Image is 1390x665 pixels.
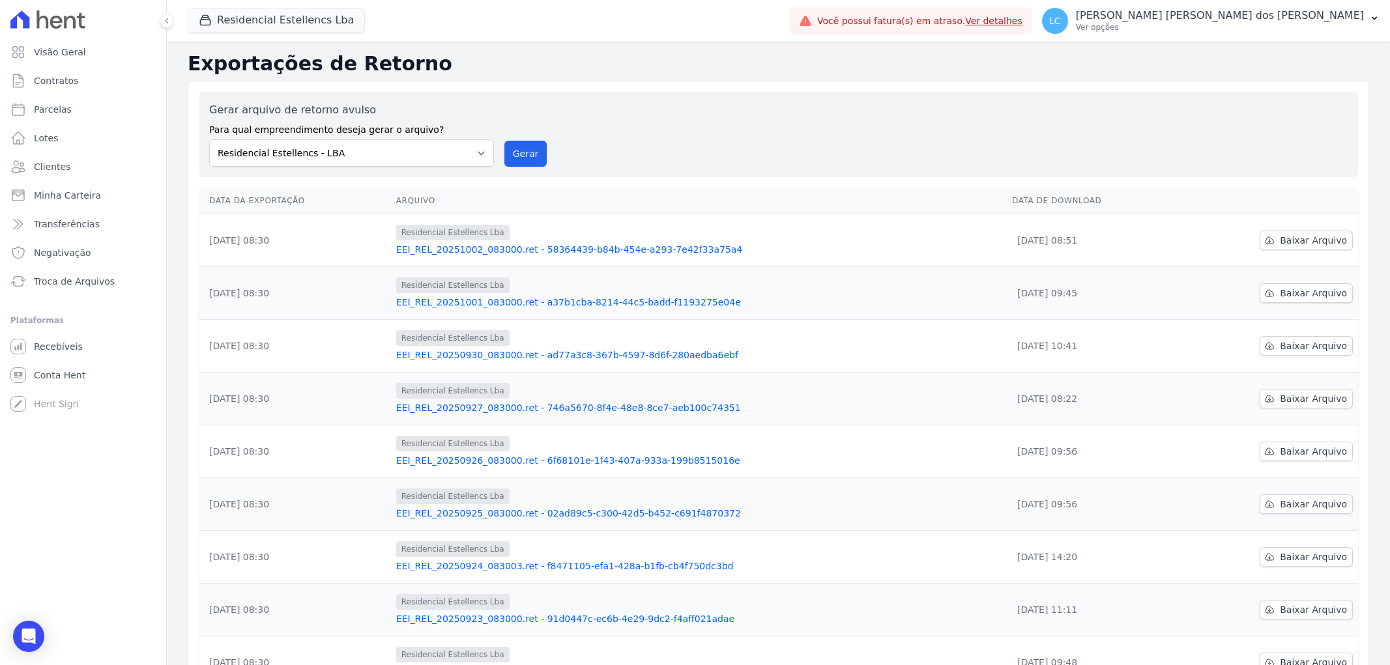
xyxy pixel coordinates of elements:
a: EEI_REL_20250923_083000.ret - 91d0447c-ec6b-4e29-9dc2-f4aff021adae [396,612,1002,625]
a: EEI_REL_20250925_083000.ret - 02ad89c5-c300-42d5-b452-c691f4870372 [396,507,1002,520]
span: Baixar Arquivo [1280,339,1347,352]
a: Recebíveis [5,333,161,360]
a: EEI_REL_20250926_083000.ret - 6f68101e-1f43-407a-933a-199b8515016e [396,454,1002,467]
a: Baixar Arquivo [1260,336,1353,356]
span: Residencial Estellencs Lba [396,594,510,610]
label: Gerar arquivo de retorno avulso [209,102,494,118]
a: Baixar Arquivo [1260,600,1353,619]
span: Residencial Estellencs Lba [396,330,510,346]
label: Para qual empreendimento deseja gerar o arquivo? [209,118,494,137]
span: LC [1049,16,1061,25]
span: Residencial Estellencs Lba [396,383,510,399]
td: [DATE] 08:30 [199,425,391,478]
span: Recebíveis [34,340,83,353]
span: Baixar Arquivo [1280,550,1347,563]
a: Lotes [5,125,161,151]
div: Open Intercom Messenger [13,621,44,652]
a: Contratos [5,68,161,94]
span: Negativação [34,246,91,259]
td: [DATE] 09:45 [1007,267,1180,320]
span: Residencial Estellencs Lba [396,541,510,557]
th: Arquivo [391,188,1007,214]
span: Visão Geral [34,46,86,59]
a: Baixar Arquivo [1260,389,1353,408]
span: Clientes [34,160,70,173]
td: [DATE] 08:30 [199,320,391,373]
td: [DATE] 08:30 [199,531,391,584]
a: Ver detalhes [965,16,1022,26]
span: Baixar Arquivo [1280,392,1347,405]
a: Baixar Arquivo [1260,283,1353,303]
td: [DATE] 09:56 [1007,478,1180,531]
td: [DATE] 08:30 [199,478,391,531]
span: Conta Hent [34,369,85,382]
td: [DATE] 10:41 [1007,320,1180,373]
button: Gerar [504,141,547,167]
a: Negativação [5,240,161,266]
span: Contratos [34,74,78,87]
a: Baixar Arquivo [1260,494,1353,514]
span: Transferências [34,218,100,231]
span: Parcelas [34,103,72,116]
a: Baixar Arquivo [1260,442,1353,461]
span: Residencial Estellencs Lba [396,436,510,451]
span: Minha Carteira [34,189,101,202]
a: Baixar Arquivo [1260,231,1353,250]
a: EEI_REL_20250924_083003.ret - f8471105-efa1-428a-b1fb-cb4f750dc3bd [396,559,1002,573]
span: Lotes [34,132,59,145]
a: Minha Carteira [5,182,161,208]
a: Clientes [5,154,161,180]
a: EEI_REL_20250930_083000.ret - ad77a3c8-367b-4597-8d6f-280aedba6ebf [396,348,1002,361]
span: Troca de Arquivos [34,275,115,288]
button: Residencial Estellencs Lba [188,8,365,33]
span: Baixar Arquivo [1280,603,1347,616]
span: Você possui fatura(s) em atraso. [817,14,1022,28]
td: [DATE] 08:30 [199,214,391,267]
span: Baixar Arquivo [1280,234,1347,247]
td: [DATE] 08:22 [1007,373,1180,425]
p: Ver opções [1076,22,1364,33]
td: [DATE] 11:11 [1007,584,1180,636]
span: Residencial Estellencs Lba [396,488,510,504]
span: Residencial Estellencs Lba [396,225,510,240]
th: Data de Download [1007,188,1180,214]
a: EEI_REL_20250927_083000.ret - 746a5670-8f4e-48e8-8ce7-aeb100c74351 [396,401,1002,414]
span: Residencial Estellencs Lba [396,647,510,662]
a: Transferências [5,211,161,237]
a: EEI_REL_20251002_083000.ret - 58364439-b84b-454e-a293-7e42f33a75a4 [396,243,1002,256]
a: Conta Hent [5,362,161,388]
button: LC [PERSON_NAME] [PERSON_NAME] dos [PERSON_NAME] Ver opções [1032,3,1390,39]
td: [DATE] 14:20 [1007,531,1180,584]
a: Baixar Arquivo [1260,547,1353,567]
a: Parcelas [5,96,161,122]
td: [DATE] 09:56 [1007,425,1180,478]
h2: Exportações de Retorno [188,52,1369,76]
a: Troca de Arquivos [5,268,161,294]
a: EEI_REL_20251001_083000.ret - a37b1cba-8214-44c5-badd-f1193275e04e [396,296,1002,309]
a: Visão Geral [5,39,161,65]
td: [DATE] 08:51 [1007,214,1180,267]
td: [DATE] 08:30 [199,267,391,320]
span: Residencial Estellencs Lba [396,277,510,293]
span: Baixar Arquivo [1280,498,1347,511]
th: Data da Exportação [199,188,391,214]
td: [DATE] 08:30 [199,373,391,425]
span: Baixar Arquivo [1280,287,1347,300]
span: Baixar Arquivo [1280,445,1347,458]
td: [DATE] 08:30 [199,584,391,636]
p: [PERSON_NAME] [PERSON_NAME] dos [PERSON_NAME] [1076,9,1364,22]
div: Plataformas [10,313,156,328]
